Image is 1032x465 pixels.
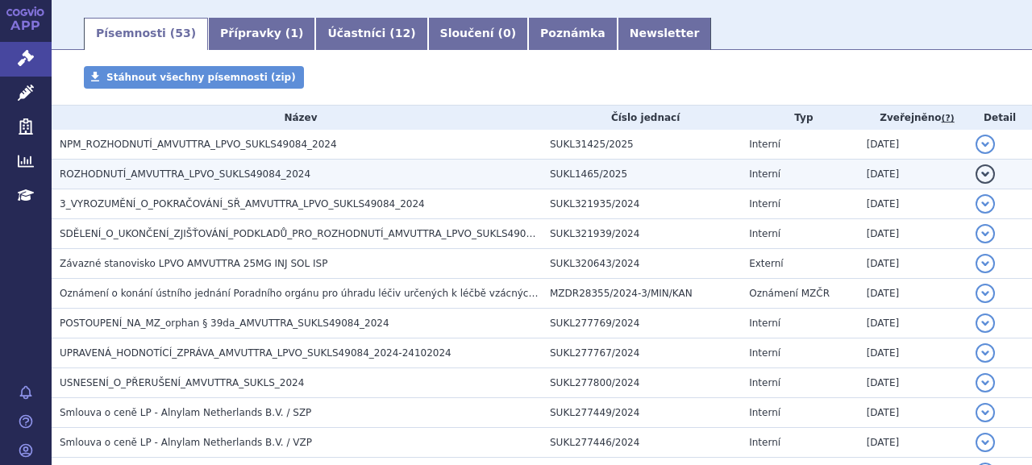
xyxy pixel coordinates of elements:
th: Typ [741,106,858,130]
td: [DATE] [859,249,968,279]
button: detail [976,313,995,333]
span: ROZHODNUTÍ_AMVUTTRA_LPVO_SUKLS49084_2024 [60,168,310,180]
td: [DATE] [859,368,968,398]
span: Interní [749,377,780,388]
td: MZDR28355/2024-3/MIN/KAN [542,279,741,309]
span: UPRAVENÁ_HODNOTÍCÍ_ZPRÁVA_AMVUTTRA_LPVO_SUKLS49084_2024-24102024 [60,347,451,359]
button: detail [976,224,995,243]
td: SUKL1465/2025 [542,160,741,189]
span: Závazné stanovisko LPVO AMVUTTRA 25MG INJ SOL ISP [60,258,327,269]
a: Účastníci (12) [315,18,427,50]
abbr: (?) [942,113,955,124]
td: SUKL277767/2024 [542,338,741,368]
td: [DATE] [859,279,968,309]
button: detail [976,194,995,214]
span: NPM_ROZHODNUTÍ_AMVUTTRA_LPVO_SUKLS49084_2024 [60,139,337,150]
span: SDĚLENÍ_O_UKONČENÍ_ZJIŠŤOVÁNÍ_PODKLADŮ_PRO_ROZHODNUTÍ_AMVUTTRA_LPVO_SUKLS49084_2024 [60,228,568,239]
a: Poznámka [528,18,618,50]
a: Newsletter [618,18,712,50]
td: SUKL277769/2024 [542,309,741,338]
a: Písemnosti (53) [84,18,208,50]
span: POSTOUPENÍ_NA_MZ_orphan § 39da_AMVUTTRA_SUKLS49084_2024 [60,318,389,329]
th: Zveřejněno [859,106,968,130]
span: USNESENÍ_O_PŘERUŠENÍ_AMVUTTRA_SUKLS_2024 [60,377,304,388]
th: Detail [967,106,1032,130]
td: SUKL321939/2024 [542,219,741,249]
td: SUKL277800/2024 [542,368,741,398]
button: detail [976,403,995,422]
span: Stáhnout všechny písemnosti (zip) [106,72,296,83]
button: detail [976,254,995,273]
button: detail [976,284,995,303]
button: detail [976,343,995,363]
button: detail [976,135,995,154]
td: [DATE] [859,219,968,249]
span: Smlouva o ceně LP - Alnylam Netherlands B.V. / VZP [60,437,312,448]
a: Sloučení (0) [428,18,528,50]
span: Interní [749,228,780,239]
td: [DATE] [859,189,968,219]
span: Interní [749,437,780,448]
button: detail [976,433,995,452]
span: 0 [503,27,511,39]
span: Interní [749,168,780,180]
span: Interní [749,198,780,210]
span: Interní [749,318,780,329]
th: Název [52,106,542,130]
span: Smlouva o ceně LP - Alnylam Netherlands B.V. / SZP [60,407,311,418]
td: [DATE] [859,160,968,189]
span: 3_VYROZUMĚNÍ_O_POKRAČOVÁNÍ_SŘ_AMVUTTRA_LPVO_SUKLS49084_2024 [60,198,425,210]
button: detail [976,164,995,184]
button: detail [976,373,995,392]
td: [DATE] [859,428,968,458]
span: Oznámení MZČR [749,288,830,299]
span: Externí [749,258,783,269]
td: SUKL31425/2025 [542,130,741,160]
td: [DATE] [859,130,968,160]
td: [DATE] [859,398,968,428]
span: Oznámení o konání ústního jednání Poradního orgánu pro úhradu léčiv určených k léčbě vzácných one... [60,288,676,299]
td: SUKL321935/2024 [542,189,741,219]
a: Přípravky (1) [208,18,315,50]
span: Interní [749,347,780,359]
td: SUKL277446/2024 [542,428,741,458]
span: 1 [290,27,298,39]
span: 53 [175,27,190,39]
td: SUKL320643/2024 [542,249,741,279]
td: SUKL277449/2024 [542,398,741,428]
a: Stáhnout všechny písemnosti (zip) [84,66,304,89]
span: Interní [749,139,780,150]
td: [DATE] [859,338,968,368]
td: [DATE] [859,309,968,338]
th: Číslo jednací [542,106,741,130]
span: Interní [749,407,780,418]
span: 12 [395,27,410,39]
